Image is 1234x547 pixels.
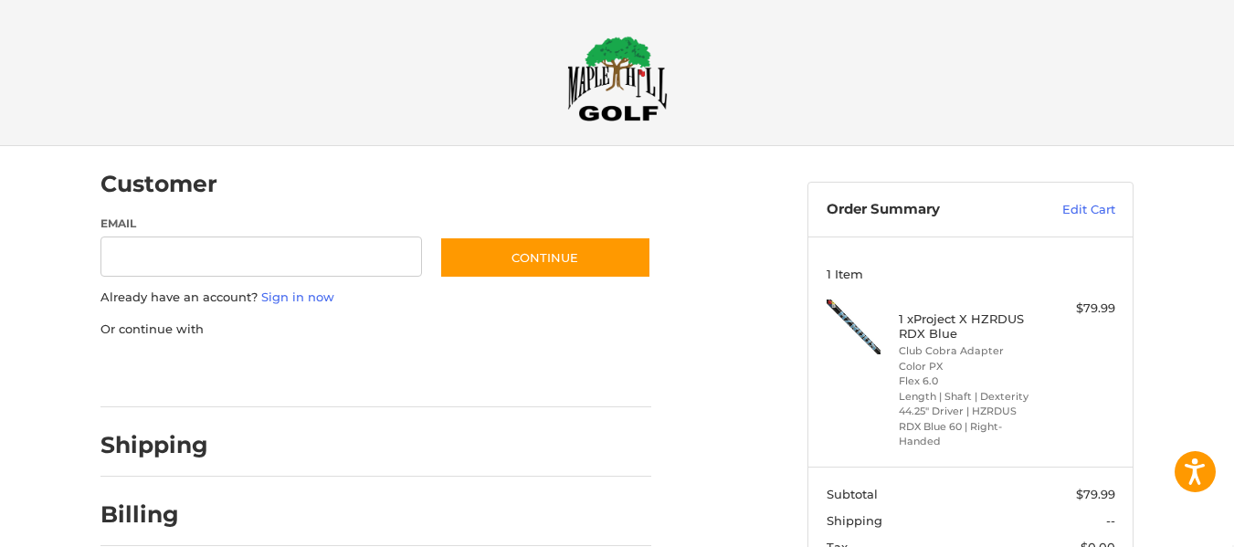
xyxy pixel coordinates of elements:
[405,356,542,389] iframe: PayPal-venmo
[827,201,1023,219] h3: Order Summary
[899,311,1039,342] h4: 1 x Project X HZRDUS RDX Blue
[899,373,1039,389] li: Flex 6.0
[899,389,1039,449] li: Length | Shaft | Dexterity 44.25" Driver | HZRDUS RDX Blue 60 | Right-Handed
[95,356,232,389] iframe: PayPal-paypal
[249,356,386,389] iframe: PayPal-paylater
[439,237,651,279] button: Continue
[100,170,217,198] h2: Customer
[100,216,422,232] label: Email
[1023,201,1115,219] a: Edit Cart
[827,267,1115,281] h3: 1 Item
[567,36,668,121] img: Maple Hill Golf
[100,289,651,307] p: Already have an account?
[261,289,334,304] a: Sign in now
[100,431,208,459] h2: Shipping
[100,500,207,529] h2: Billing
[1043,300,1115,318] div: $79.99
[899,343,1039,359] li: Club Cobra Adapter
[899,359,1039,374] li: Color PX
[100,321,651,339] p: Or continue with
